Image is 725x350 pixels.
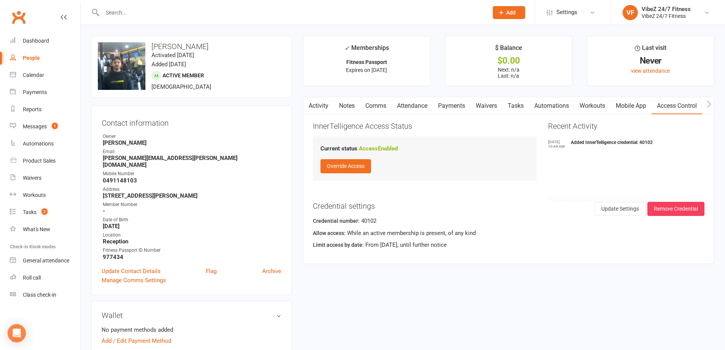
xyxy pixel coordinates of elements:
div: Calendar [23,72,44,78]
a: General attendance kiosk mode [10,252,80,269]
a: Activity [303,97,334,115]
div: Never [594,57,707,65]
a: Tasks 2 [10,204,80,221]
h3: InnerTelligence Access Status [313,122,537,130]
div: Memberships [344,43,389,57]
div: Email [103,148,281,155]
button: Add [493,6,525,19]
li: Added InnerTelligence credential: 40102 [548,140,704,150]
div: Owner [103,133,281,140]
div: VibeZ 24/7 Fitness [642,6,691,13]
img: image1757983461.png [98,42,145,90]
div: Last visit [635,43,666,57]
div: Waivers [23,175,41,181]
a: Clubworx [9,8,28,27]
a: Payments [10,84,80,101]
span: Settings [556,4,577,21]
strong: Fitness Passport [346,59,387,65]
strong: Current status [320,145,357,152]
a: Attendance [392,97,433,115]
div: General attendance [23,257,69,264]
h3: Wallet [102,311,281,320]
a: Class kiosk mode [10,286,80,304]
div: Dashboard [23,38,49,44]
strong: 0491148103 [103,177,281,184]
input: Search... [100,7,483,18]
h3: Contact information [102,116,281,127]
strong: [DATE] [103,223,281,230]
strong: [PERSON_NAME] [103,139,281,146]
a: Manage Comms Settings [102,276,166,285]
div: From [DATE], until further notice [313,240,704,252]
a: Product Sales [10,152,80,169]
a: Notes [334,97,360,115]
div: Mobile Number [103,170,281,177]
strong: - [103,208,281,214]
a: Automations [10,135,80,152]
a: view attendance [631,68,670,74]
a: Waivers [10,169,80,187]
h3: Credential settings [313,202,704,210]
a: Access Control [652,97,702,115]
a: Roll call [10,269,80,286]
div: While an active membership is present, of any kind [313,229,704,240]
div: Workouts [23,192,46,198]
span: 2 [41,208,48,215]
div: 40102 [313,216,704,228]
div: $ Balance [495,43,522,57]
div: VibeZ 24/7 Fitness [642,13,691,19]
div: $0.00 [452,57,565,65]
div: Location [103,232,281,239]
strong: Reception [103,238,281,245]
strong: Access Enabled [359,145,398,152]
span: Expires on [DATE] [346,67,387,73]
time: Added [DATE] [151,61,186,68]
div: Product Sales [23,158,56,164]
h3: [PERSON_NAME] [98,42,285,51]
div: Class check-in [23,292,56,298]
span: Add [506,10,516,16]
a: People [10,50,80,67]
a: Dashboard [10,32,80,50]
label: Credential number: [313,217,360,225]
a: Automations [529,97,574,115]
a: Workouts [574,97,610,115]
a: Update Contact Details [102,267,161,276]
div: VF [623,5,638,20]
i: ✓ [344,45,349,52]
div: Fitness Passport ID Number [103,247,281,254]
div: Date of Birth [103,216,281,224]
label: Allow access: [313,229,346,237]
a: Tasks [502,97,529,115]
div: Messages [23,123,47,129]
a: Mobile App [610,97,652,115]
a: What's New [10,221,80,238]
strong: 977434 [103,254,281,261]
button: Update Settings [595,202,645,216]
a: Workouts [10,187,80,204]
a: Archive [262,267,281,276]
button: Remove Credential [647,202,704,216]
div: Payments [23,89,47,95]
strong: [PERSON_NAME][EMAIL_ADDRESS][PERSON_NAME][DOMAIN_NAME] [103,155,281,168]
div: Address [103,186,281,193]
span: [DEMOGRAPHIC_DATA] [151,83,211,90]
div: Open Intercom Messenger [8,324,26,342]
a: Messages 1 [10,118,80,135]
time: Activated [DATE] [151,52,194,59]
div: What's New [23,226,50,232]
div: Roll call [23,275,41,281]
div: Tasks [23,209,37,215]
strong: [STREET_ADDRESS][PERSON_NAME] [103,192,281,199]
a: Flag [206,267,217,276]
a: Reports [10,101,80,118]
div: Reports [23,106,41,112]
a: Add / Edit Payment Method [102,336,171,345]
div: Member Number [103,201,281,208]
span: Active member [163,72,204,78]
li: No payment methods added [102,325,281,334]
span: 1 [52,123,58,129]
p: Next: n/a Last: n/a [452,67,565,79]
time: [DATE] 10:44 AM [548,140,567,149]
label: Limit access by date: [313,241,364,249]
